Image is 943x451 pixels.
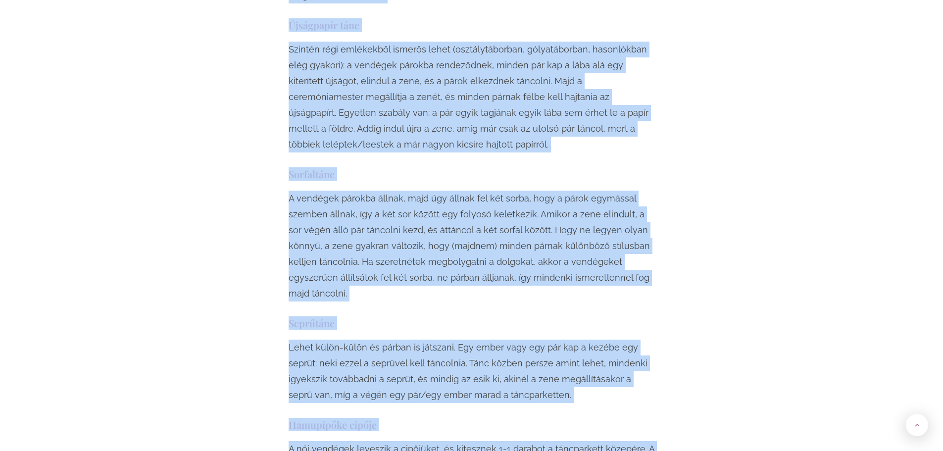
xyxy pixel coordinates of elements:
[289,42,655,152] p: Szintén régi emlékekből ismerős lehet (osztálytáborban, gólyatáborban, hasonlókban elég gyakori):...
[289,167,655,181] h3: Sorfaltánc
[289,316,655,330] h3: Seprűtánc
[289,18,655,32] h3: Újságpapír tánc
[289,418,655,431] h3: Hamupipőke cipője
[289,191,655,301] p: A vendégek párokba állnak, majd úgy állnak fel két sorba, hogy a párok egymással szemben állnak, ...
[289,340,655,403] p: Lehet külön-külön és párban is játszani. Egy ember vagy egy pár kap a kezébe egy seprűt: neki ezz...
